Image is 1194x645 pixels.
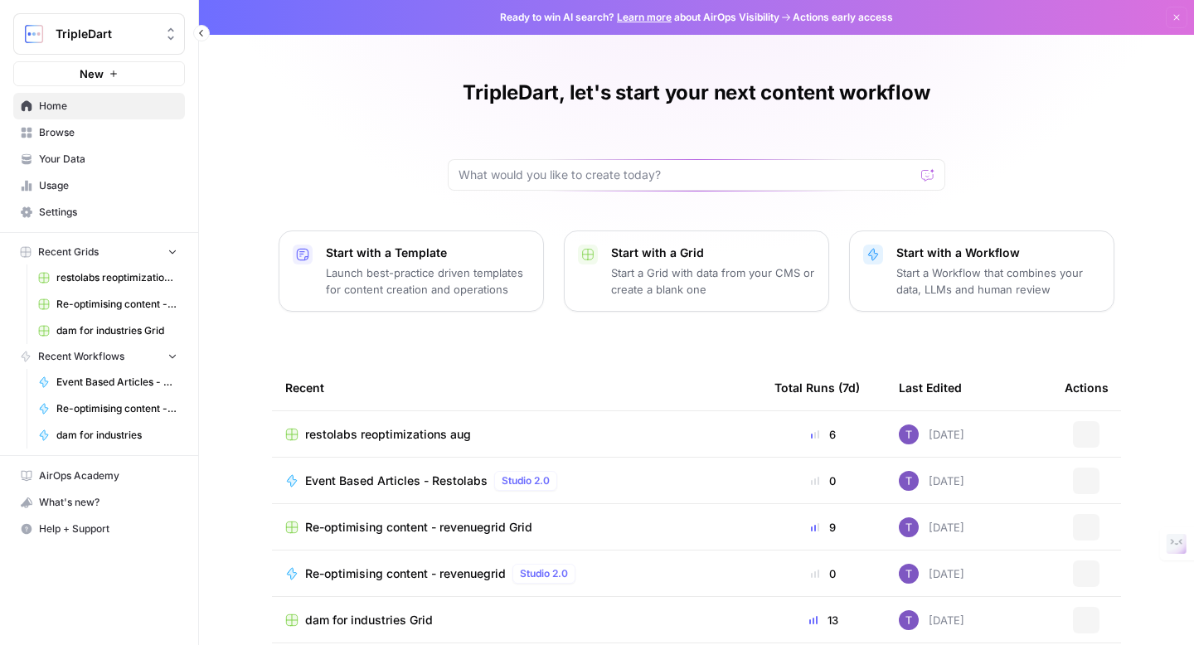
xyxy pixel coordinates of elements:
[899,424,919,444] img: ogabi26qpshj0n8lpzr7tvse760o
[285,365,748,410] div: Recent
[31,291,185,318] a: Re-optimising content - revenuegrid Grid
[285,564,748,584] a: Re-optimising content - revenuegridStudio 2.0
[899,471,964,491] div: [DATE]
[13,172,185,199] a: Usage
[39,178,177,193] span: Usage
[13,199,185,226] a: Settings
[899,564,919,584] img: ogabi26qpshj0n8lpzr7tvse760o
[899,424,964,444] div: [DATE]
[899,610,964,630] div: [DATE]
[14,490,184,515] div: What's new?
[39,521,177,536] span: Help + Support
[896,264,1100,298] p: Start a Workflow that combines your data, LLMs and human review
[305,473,488,489] span: Event Based Articles - Restolabs
[39,205,177,220] span: Settings
[31,369,185,395] a: Event Based Articles - Restolabs
[611,245,815,261] p: Start with a Grid
[279,230,544,312] button: Start with a TemplateLaunch best-practice driven templates for content creation and operations
[13,61,185,86] button: New
[774,365,860,410] div: Total Runs (7d)
[564,230,829,312] button: Start with a GridStart a Grid with data from your CMS or create a blank one
[774,612,872,628] div: 13
[39,152,177,167] span: Your Data
[80,65,104,82] span: New
[463,80,929,106] h1: TripleDart, let's start your next content workflow
[326,245,530,261] p: Start with a Template
[56,297,177,312] span: Re-optimising content - revenuegrid Grid
[611,264,815,298] p: Start a Grid with data from your CMS or create a blank one
[38,245,99,259] span: Recent Grids
[899,610,919,630] img: ogabi26qpshj0n8lpzr7tvse760o
[13,93,185,119] a: Home
[56,375,177,390] span: Event Based Articles - Restolabs
[13,489,185,516] button: What's new?
[39,125,177,140] span: Browse
[285,426,748,443] a: restolabs reoptimizations aug
[500,10,779,25] span: Ready to win AI search? about AirOps Visibility
[13,13,185,55] button: Workspace: TripleDart
[19,19,49,49] img: TripleDart Logo
[305,565,506,582] span: Re-optimising content - revenuegrid
[1065,365,1109,410] div: Actions
[31,264,185,291] a: restolabs reoptimizations aug
[793,10,893,25] span: Actions early access
[39,99,177,114] span: Home
[56,26,156,42] span: TripleDart
[774,426,872,443] div: 6
[13,240,185,264] button: Recent Grids
[849,230,1114,312] button: Start with a WorkflowStart a Workflow that combines your data, LLMs and human review
[520,566,568,581] span: Studio 2.0
[896,245,1100,261] p: Start with a Workflow
[31,422,185,449] a: dam for industries
[285,612,748,628] a: dam for industries Grid
[285,471,748,491] a: Event Based Articles - RestolabsStudio 2.0
[326,264,530,298] p: Launch best-practice driven templates for content creation and operations
[774,473,872,489] div: 0
[899,471,919,491] img: ogabi26qpshj0n8lpzr7tvse760o
[56,401,177,416] span: Re-optimising content - revenuegrid
[56,323,177,338] span: dam for industries Grid
[13,516,185,542] button: Help + Support
[617,11,672,23] a: Learn more
[899,517,919,537] img: ogabi26qpshj0n8lpzr7tvse760o
[56,428,177,443] span: dam for industries
[899,564,964,584] div: [DATE]
[39,468,177,483] span: AirOps Academy
[13,344,185,369] button: Recent Workflows
[899,517,964,537] div: [DATE]
[774,519,872,536] div: 9
[13,119,185,146] a: Browse
[502,473,550,488] span: Studio 2.0
[31,395,185,422] a: Re-optimising content - revenuegrid
[305,519,532,536] span: Re-optimising content - revenuegrid Grid
[13,463,185,489] a: AirOps Academy
[38,349,124,364] span: Recent Workflows
[459,167,915,183] input: What would you like to create today?
[31,318,185,344] a: dam for industries Grid
[56,270,177,285] span: restolabs reoptimizations aug
[305,426,471,443] span: restolabs reoptimizations aug
[13,146,185,172] a: Your Data
[899,365,962,410] div: Last Edited
[305,612,433,628] span: dam for industries Grid
[285,519,748,536] a: Re-optimising content - revenuegrid Grid
[774,565,872,582] div: 0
